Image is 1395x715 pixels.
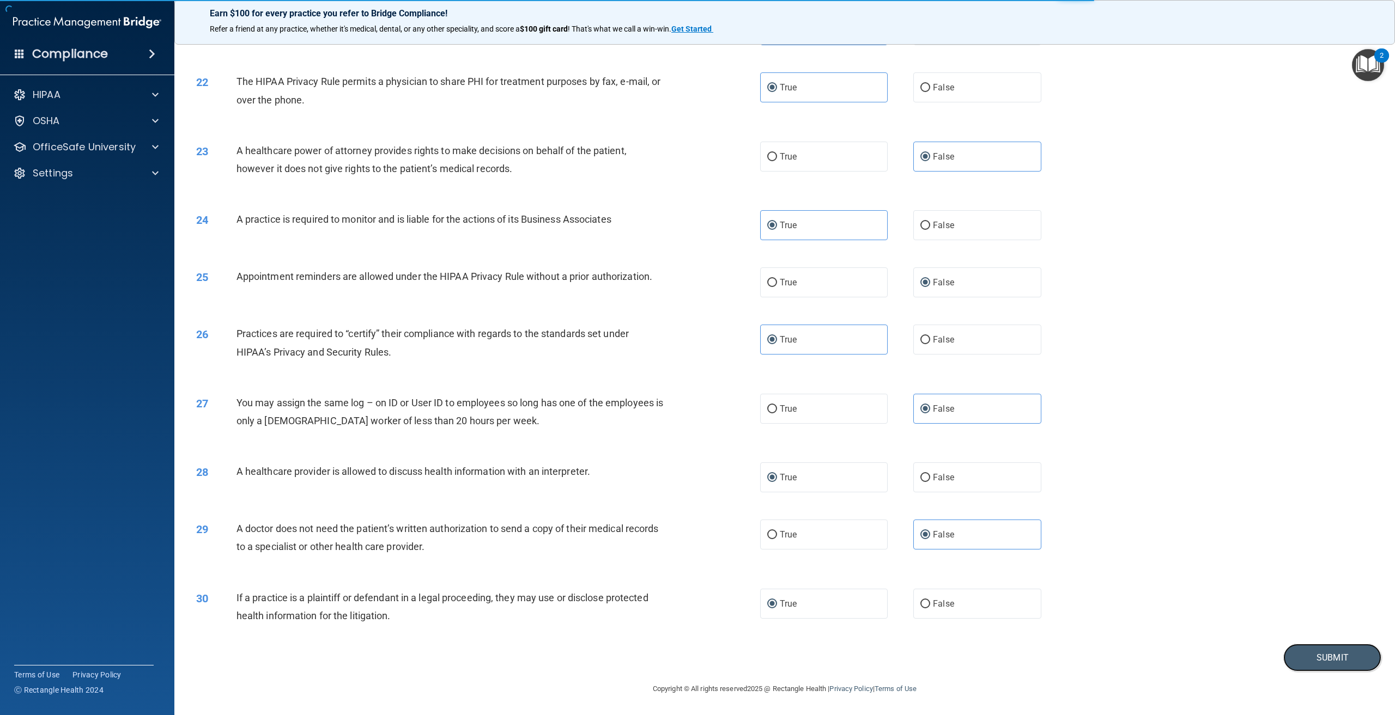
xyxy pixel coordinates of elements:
span: False [933,334,954,345]
a: Get Started [671,25,713,33]
span: 26 [196,328,208,341]
input: True [767,531,777,539]
input: False [920,600,930,608]
span: Refer a friend at any practice, whether it's medical, dental, or any other speciality, and score a [210,25,520,33]
input: True [767,153,777,161]
span: If a practice is a plaintiff or defendant in a legal proceeding, they may use or disclose protect... [236,592,648,621]
span: You may assign the same log – on ID or User ID to employees so long has one of the employees is o... [236,397,664,426]
input: False [920,153,930,161]
h4: Compliance [32,46,108,62]
span: 25 [196,271,208,284]
input: True [767,474,777,482]
a: HIPAA [13,88,159,101]
span: Ⓒ Rectangle Health 2024 [14,685,104,695]
a: Terms of Use [875,685,917,693]
p: HIPAA [33,88,60,101]
input: False [920,336,930,344]
span: True [780,151,797,162]
p: Earn $100 for every practice you refer to Bridge Compliance! [210,8,1360,19]
input: False [920,84,930,92]
span: A doctor does not need the patient’s written authorization to send a copy of their medical record... [236,523,659,552]
span: True [780,529,797,540]
span: 30 [196,592,208,605]
input: True [767,222,777,230]
input: True [767,84,777,92]
button: Submit [1283,644,1381,671]
span: True [780,82,797,93]
input: True [767,600,777,608]
strong: Get Started [671,25,712,33]
span: False [933,598,954,609]
p: OfficeSafe University [33,140,136,154]
span: 27 [196,397,208,410]
button: Open Resource Center, 2 new notifications [1352,49,1384,81]
p: Settings [33,167,73,180]
input: True [767,279,777,287]
span: True [780,220,797,230]
input: True [767,405,777,413]
span: 23 [196,145,208,158]
a: Terms of Use [14,669,59,680]
span: 28 [196,466,208,479]
div: 2 [1380,56,1384,70]
span: True [780,598,797,609]
input: True [767,336,777,344]
span: Practices are required to “certify” their compliance with regards to the standards set under HIPA... [236,328,629,357]
input: False [920,279,930,287]
span: A practice is required to monitor and is liable for the actions of its Business Associates [236,213,611,225]
a: Privacy Policy [72,669,122,680]
span: False [933,220,954,230]
span: True [780,334,797,345]
span: False [933,151,954,162]
span: False [933,529,954,540]
span: False [933,472,954,482]
span: A healthcare power of attorney provides rights to make decisions on behalf of the patient, howeve... [236,145,627,174]
span: False [933,277,954,288]
span: Appointment reminders are allowed under the HIPAA Privacy Rule without a prior authorization. [236,271,652,282]
input: False [920,474,930,482]
input: False [920,222,930,230]
span: 24 [196,213,208,227]
span: False [933,404,954,414]
a: OfficeSafe University [13,140,159,154]
span: True [780,277,797,288]
a: OSHA [13,114,159,127]
input: False [920,531,930,539]
span: 29 [196,523,208,536]
img: PMB logo [13,11,161,33]
span: True [780,472,797,482]
span: ! That's what we call a win-win. [568,25,671,33]
span: The HIPAA Privacy Rule permits a physician to share PHI for treatment purposes by fax, e-mail, or... [236,76,661,105]
span: A healthcare provider is allowed to discuss health information with an interpreter. [236,466,590,477]
a: Settings [13,167,159,180]
a: Privacy Policy [829,685,872,693]
span: False [933,82,954,93]
span: 22 [196,76,208,89]
span: True [780,404,797,414]
strong: $100 gift card [520,25,568,33]
p: OSHA [33,114,60,127]
input: False [920,405,930,413]
div: Copyright © All rights reserved 2025 @ Rectangle Health | | [586,671,984,706]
